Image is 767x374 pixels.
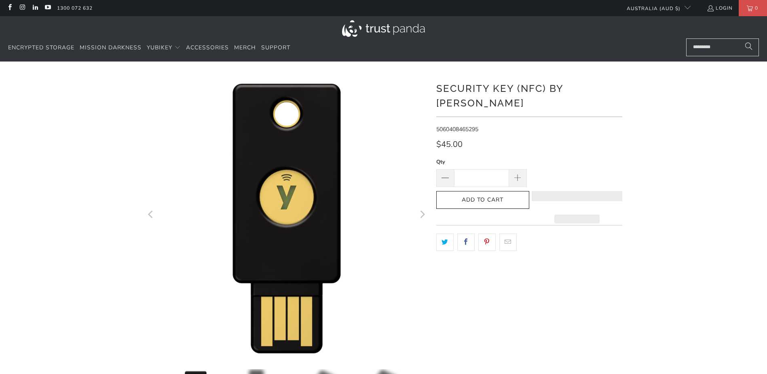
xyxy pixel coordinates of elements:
button: Previous [145,74,158,357]
nav: Translation missing: en.navigation.header.main_nav [8,38,290,57]
h1: Security Key (NFC) by [PERSON_NAME] [436,80,622,110]
label: Qty [436,157,527,166]
button: Add to Cart [436,191,529,209]
a: Encrypted Storage [8,38,74,57]
button: Next [416,74,429,357]
span: 5060408465295 [436,125,478,133]
input: Search... [686,38,759,56]
summary: YubiKey [147,38,181,57]
a: Login [707,4,733,13]
a: Merch [234,38,256,57]
a: Security Key (NFC) by Yubico - Trust Panda [145,74,428,357]
a: Share this on Twitter [436,234,454,251]
a: Support [261,38,290,57]
a: Email this to a friend [499,234,517,251]
span: Accessories [186,44,229,51]
span: Support [261,44,290,51]
a: Trust Panda Australia on Instagram [19,5,25,11]
span: Add to Cart [445,197,521,204]
a: Trust Panda Australia on Facebook [6,5,13,11]
a: Mission Darkness [80,38,142,57]
img: Trust Panda Australia [342,20,425,37]
span: $45.00 [436,139,463,150]
span: Encrypted Storage [8,44,74,51]
a: Share this on Facebook [457,234,475,251]
span: YubiKey [147,44,172,51]
a: Accessories [186,38,229,57]
a: Share this on Pinterest [478,234,496,251]
button: Search [739,38,759,56]
span: Mission Darkness [80,44,142,51]
a: Trust Panda Australia on LinkedIn [32,5,38,11]
span: Merch [234,44,256,51]
a: 1300 072 632 [57,4,93,13]
a: Trust Panda Australia on YouTube [44,5,51,11]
